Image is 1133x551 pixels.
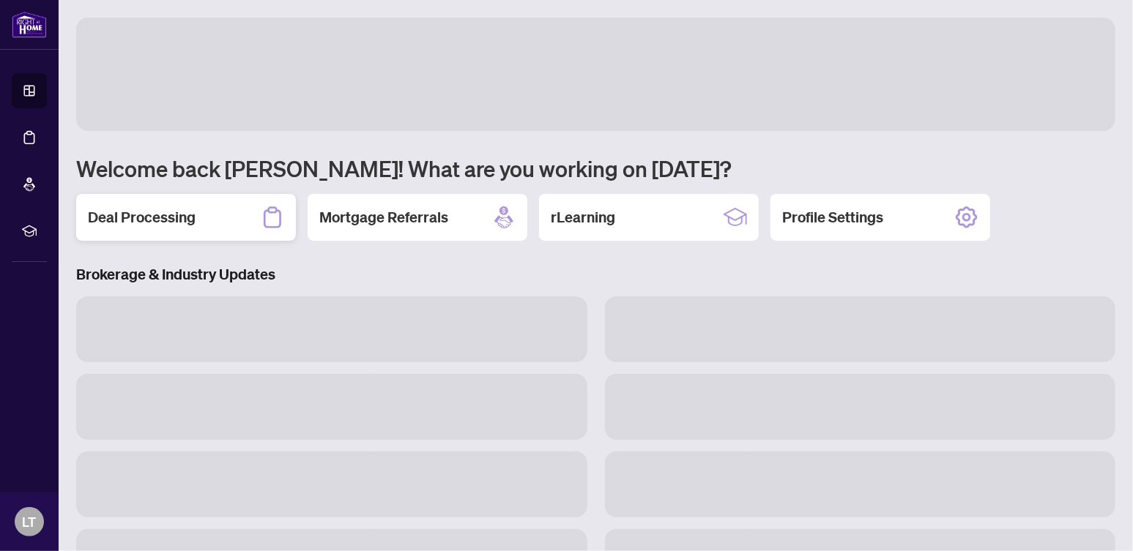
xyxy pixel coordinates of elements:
[551,207,615,228] h2: rLearning
[319,207,448,228] h2: Mortgage Referrals
[88,207,196,228] h2: Deal Processing
[76,154,1115,182] h1: Welcome back [PERSON_NAME]! What are you working on [DATE]?
[12,11,47,38] img: logo
[782,207,883,228] h2: Profile Settings
[23,511,37,532] span: LT
[76,264,1115,285] h3: Brokerage & Industry Updates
